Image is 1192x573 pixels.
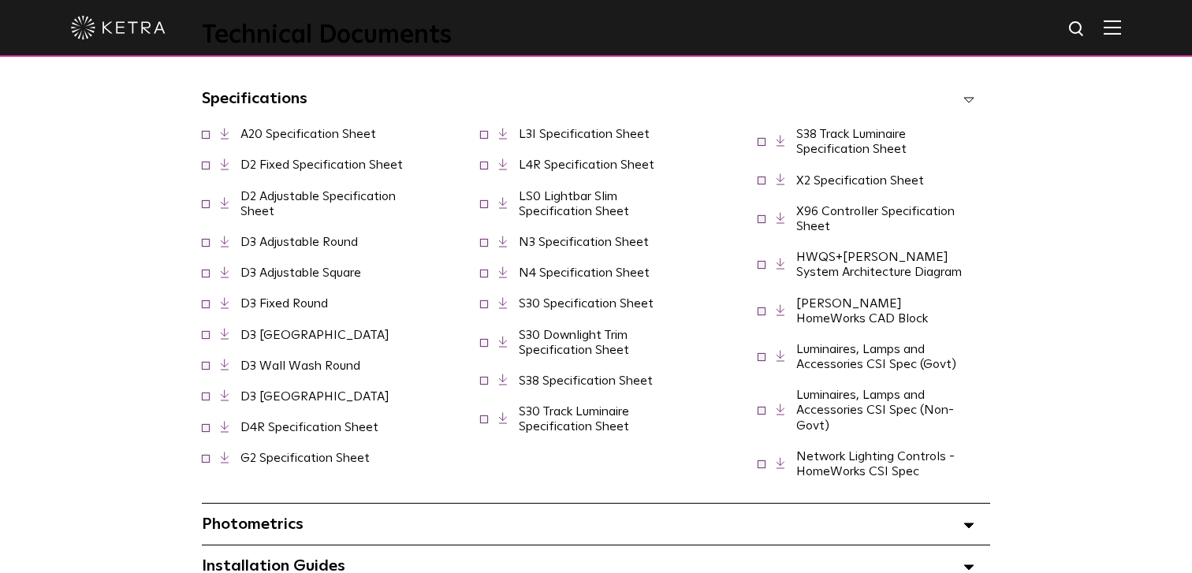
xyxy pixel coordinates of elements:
a: N3 Specification Sheet [519,236,649,248]
a: D2 Fixed Specification Sheet [240,158,403,171]
span: Specifications [202,91,307,106]
img: ketra-logo-2019-white [71,16,166,39]
a: S30 Track Luminaire Specification Sheet [519,405,629,433]
a: Luminaires, Lamps and Accessories CSI Spec (Non-Govt) [796,389,954,431]
a: D3 [GEOGRAPHIC_DATA] [240,329,389,341]
a: S38 Specification Sheet [519,374,653,387]
a: L4R Specification Sheet [519,158,654,171]
a: [PERSON_NAME] HomeWorks CAD Block [796,297,928,325]
a: L3I Specification Sheet [519,128,650,140]
a: D3 Wall Wash Round [240,359,360,372]
a: D3 [GEOGRAPHIC_DATA] [240,390,389,403]
a: S30 Specification Sheet [519,297,654,310]
a: D2 Adjustable Specification Sheet [240,190,396,218]
a: G2 Specification Sheet [240,452,370,464]
a: Network Lighting Controls - HomeWorks CSI Spec [796,450,955,478]
span: Photometrics [202,516,304,532]
a: D3 Adjustable Round [240,236,358,248]
a: LS0 Lightbar Slim Specification Sheet [519,190,629,218]
a: X2 Specification Sheet [796,174,924,187]
img: search icon [1067,20,1087,39]
a: N4 Specification Sheet [519,266,650,279]
a: D3 Adjustable Square [240,266,361,279]
a: Luminaires, Lamps and Accessories CSI Spec (Govt) [796,343,956,370]
a: X96 Controller Specification Sheet [796,205,955,233]
a: S30 Downlight Trim Specification Sheet [519,329,629,356]
img: Hamburger%20Nav.svg [1104,20,1121,35]
a: D4R Specification Sheet [240,421,378,433]
a: HWQS+[PERSON_NAME] System Architecture Diagram [796,251,962,278]
a: S38 Track Luminaire Specification Sheet [796,128,907,155]
a: A20 Specification Sheet [240,128,376,140]
a: D3 Fixed Round [240,297,328,310]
